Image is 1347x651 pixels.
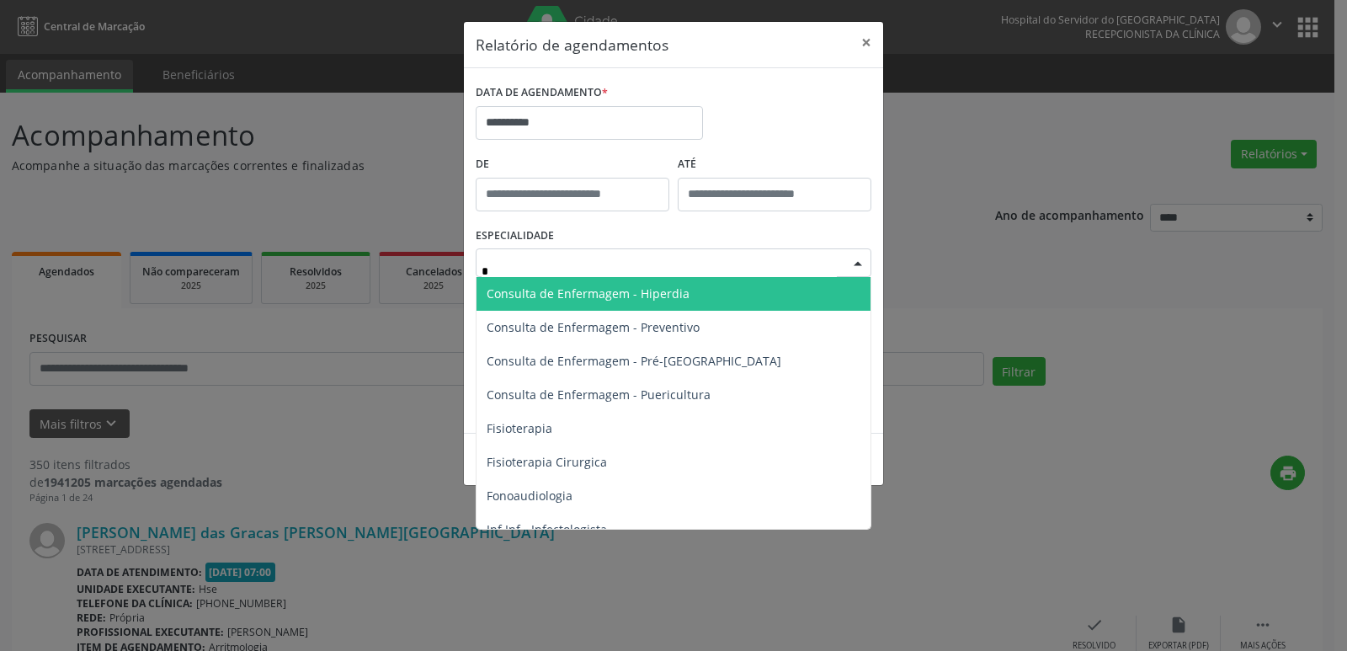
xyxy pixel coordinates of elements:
span: Consulta de Enfermagem - Hiperdia [487,285,689,301]
label: De [476,152,669,178]
h5: Relatório de agendamentos [476,34,668,56]
label: DATA DE AGENDAMENTO [476,80,608,106]
button: Close [849,22,883,63]
span: Consulta de Enfermagem - Pré-[GEOGRAPHIC_DATA] [487,353,781,369]
span: Consulta de Enfermagem - Preventivo [487,319,700,335]
span: Fonoaudiologia [487,488,572,504]
label: ESPECIALIDADE [476,223,554,249]
label: ATÉ [678,152,871,178]
span: Fisioterapia [487,420,552,436]
span: Inf.Inf - Infectologista [487,521,607,537]
span: Consulta de Enfermagem - Puericultura [487,387,711,403]
span: Fisioterapia Cirurgica [487,454,607,470]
